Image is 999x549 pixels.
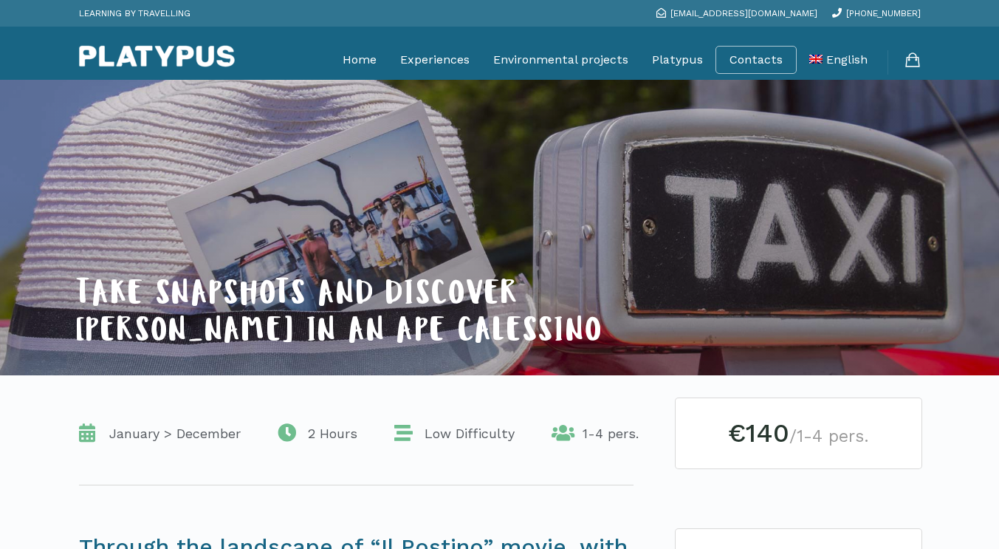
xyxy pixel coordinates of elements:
span: English [826,52,868,67]
img: Platypus [79,45,235,67]
a: Platypus [652,41,703,78]
a: Environmental projects [493,41,628,78]
span: 2 Hours [301,425,357,443]
a: Contacts [729,52,783,67]
span: 1-4 pers. [575,425,639,443]
span: Take snapshots and discover [PERSON_NAME] in an Ape calessino [75,280,603,352]
p: LEARNING BY TRAVELLING [79,4,190,23]
span: January > December [102,425,241,443]
span: [EMAIL_ADDRESS][DOMAIN_NAME] [670,8,817,18]
a: English [809,41,868,78]
span: Low Difficulty [417,425,515,443]
a: [PHONE_NUMBER] [832,8,921,18]
small: /1-4 pers. [789,426,869,446]
a: Experiences [400,41,470,78]
h2: €140 [698,420,899,446]
a: Home [343,41,377,78]
span: [PHONE_NUMBER] [846,8,921,18]
a: [EMAIL_ADDRESS][DOMAIN_NAME] [656,8,817,18]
